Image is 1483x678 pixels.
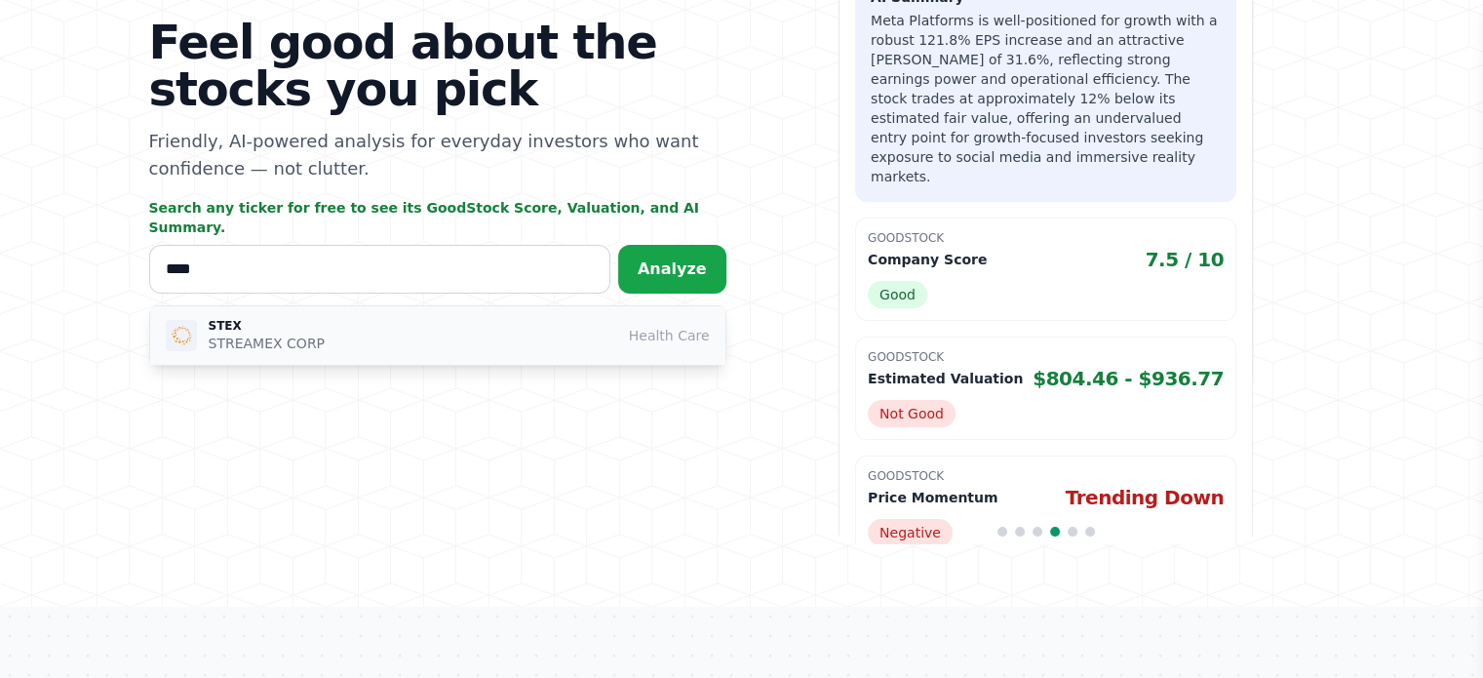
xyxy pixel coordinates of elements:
button: Analyze [618,245,726,294]
span: 7.5 / 10 [1146,246,1225,273]
p: Company Score [868,250,987,269]
h1: Feel good about the stocks you pick [149,19,726,112]
span: Trending Down [1066,484,1224,511]
span: Go to slide 4 [1050,527,1060,537]
img: STEX [166,320,197,351]
span: Negative [868,519,953,546]
p: GoodStock [868,468,1224,484]
span: Analyze [638,259,707,278]
span: Go to slide 2 [1015,527,1025,537]
p: GoodStock [868,230,1224,246]
p: Estimated Valuation [868,369,1023,388]
p: GoodStock [868,349,1224,365]
p: Search any ticker for free to see its GoodStock Score, Valuation, and AI Summary. [149,198,726,237]
p: Price Momentum [868,488,997,507]
button: STEX STEX STREAMEX CORP Health Care [150,306,725,365]
p: Meta Platforms is well-positioned for growth with a robust 121.8% EPS increase and an attractive ... [871,11,1221,186]
span: Go to slide 3 [1033,527,1042,537]
p: STREAMEX CORP [209,334,326,353]
p: Friendly, AI-powered analysis for everyday investors who want confidence — not clutter. [149,128,726,182]
p: STEX [209,318,326,334]
span: Go to slide 6 [1085,527,1095,537]
span: Not Good [868,400,956,427]
span: Good [868,281,927,308]
span: Go to slide 1 [997,527,1007,537]
span: Go to slide 5 [1068,527,1077,537]
span: Health Care [629,326,710,345]
span: $804.46 - $936.77 [1033,365,1224,392]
